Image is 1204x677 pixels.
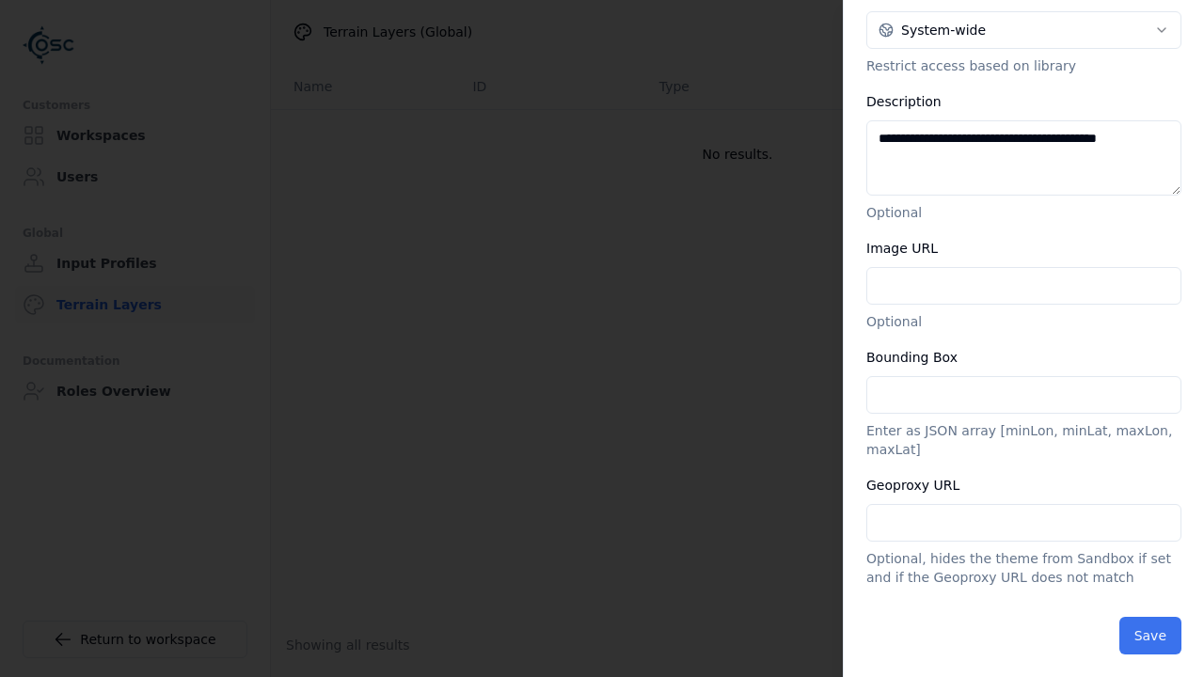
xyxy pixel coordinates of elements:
p: Optional [866,203,1181,222]
p: Optional, hides the theme from Sandbox if set and if the Geoproxy URL does not match [866,549,1181,587]
label: Bounding Box [866,350,958,365]
button: Save [1119,617,1181,654]
p: Restrict access based on library [866,56,1181,75]
label: Image URL [866,241,938,256]
label: Geoproxy URL [866,478,959,493]
label: Description [866,94,942,109]
p: Enter as JSON array [minLon, minLat, maxLon, maxLat] [866,421,1181,459]
p: Optional [866,312,1181,331]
